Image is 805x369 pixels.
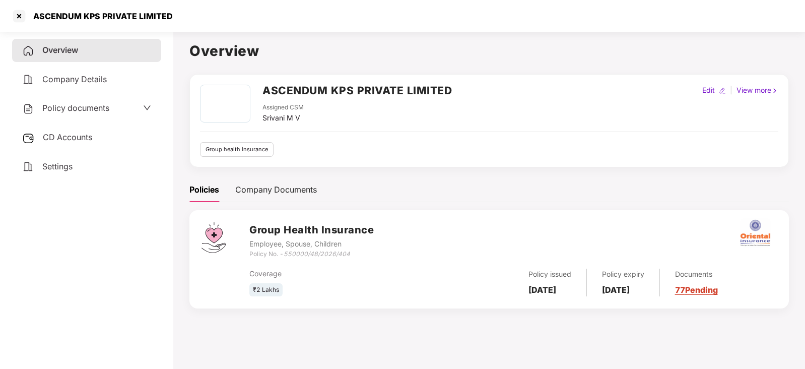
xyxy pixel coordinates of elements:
span: CD Accounts [43,132,92,142]
a: 77 Pending [675,285,718,295]
div: Company Documents [235,183,317,196]
b: [DATE] [528,285,556,295]
div: Policy issued [528,269,571,280]
div: Policy expiry [602,269,644,280]
div: ₹2 Lakhs [249,283,283,297]
div: View more [734,85,780,96]
i: 550000/48/2026/404 [284,250,350,258]
img: svg+xml;base64,PHN2ZyB4bWxucz0iaHR0cDovL3d3dy53My5vcmcvMjAwMC9zdmciIHdpZHRoPSI0Ny43MTQiIGhlaWdodD... [202,222,226,253]
div: Group health insurance [200,142,274,157]
img: svg+xml;base64,PHN2ZyB4bWxucz0iaHR0cDovL3d3dy53My5vcmcvMjAwMC9zdmciIHdpZHRoPSIyNCIgaGVpZ2h0PSIyNC... [22,45,34,57]
div: Coverage [249,268,425,279]
div: Edit [700,85,717,96]
div: Documents [675,269,718,280]
div: ASCENDUM KPS PRIVATE LIMITED [27,11,173,21]
div: Assigned CSM [262,103,304,112]
div: Policy No. - [249,250,374,259]
img: rightIcon [771,87,778,94]
img: svg+xml;base64,PHN2ZyB4bWxucz0iaHR0cDovL3d3dy53My5vcmcvMjAwMC9zdmciIHdpZHRoPSIyNCIgaGVpZ2h0PSIyNC... [22,161,34,173]
img: oi.png [737,215,773,251]
b: [DATE] [602,285,630,295]
div: Srivani M V [262,112,304,124]
h2: ASCENDUM KPS PRIVATE LIMITED [262,82,452,99]
img: svg+xml;base64,PHN2ZyB3aWR0aD0iMjUiIGhlaWdodD0iMjQiIHZpZXdCb3g9IjAgMCAyNSAyNCIgZmlsbD0ibm9uZSIgeG... [22,132,35,144]
h1: Overview [189,40,789,62]
span: Company Details [42,74,107,84]
span: Overview [42,45,78,55]
div: Policies [189,183,219,196]
div: Employee, Spouse, Children [249,238,374,250]
h3: Group Health Insurance [249,222,374,238]
span: Settings [42,161,73,171]
img: svg+xml;base64,PHN2ZyB4bWxucz0iaHR0cDovL3d3dy53My5vcmcvMjAwMC9zdmciIHdpZHRoPSIyNCIgaGVpZ2h0PSIyNC... [22,103,34,115]
img: svg+xml;base64,PHN2ZyB4bWxucz0iaHR0cDovL3d3dy53My5vcmcvMjAwMC9zdmciIHdpZHRoPSIyNCIgaGVpZ2h0PSIyNC... [22,74,34,86]
img: editIcon [719,87,726,94]
div: | [728,85,734,96]
span: down [143,104,151,112]
span: Policy documents [42,103,109,113]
